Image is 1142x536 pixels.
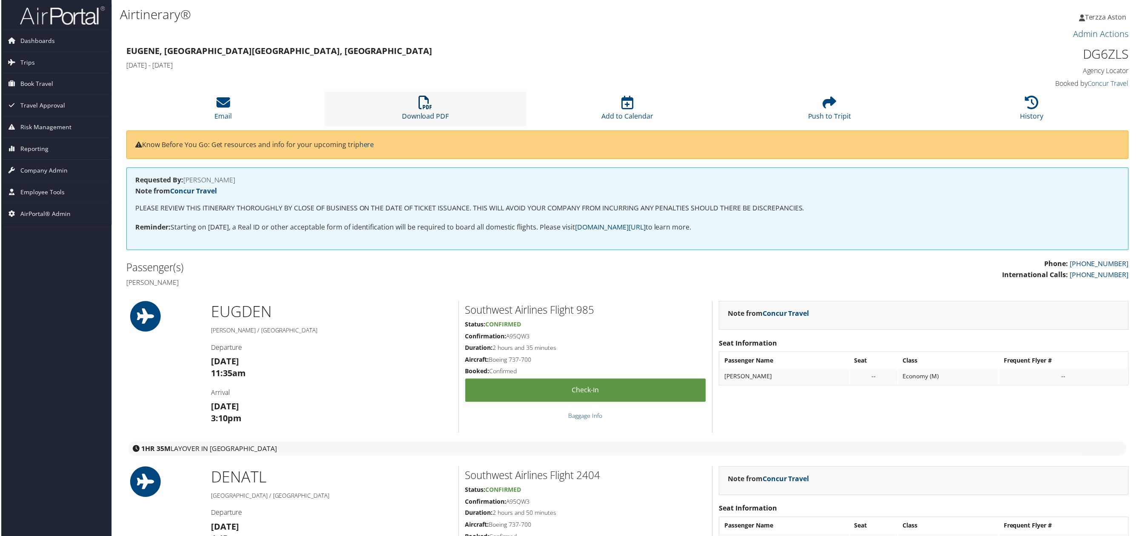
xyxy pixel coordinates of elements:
p: Know Before You Go: Get resources and info for your upcoming trip [134,140,1122,151]
strong: Note from [729,309,810,319]
span: Confirmed [486,321,521,329]
h4: Departure [210,509,452,519]
span: Employee Tools [19,182,63,203]
strong: Seat Information [720,505,778,514]
h5: Confirmed [465,368,706,377]
h2: Passenger(s) [125,261,622,275]
strong: 1HR 35M [140,445,170,454]
a: Check-in [465,380,706,403]
strong: International Calls: [1004,271,1070,280]
h2: Southwest Airlines Flight 985 [465,303,706,318]
strong: Aircraft: [465,522,489,530]
strong: Status: [465,487,486,495]
span: Travel Approval [19,95,64,116]
strong: Note from [729,475,810,485]
a: Email [214,101,231,121]
h4: [PERSON_NAME] [134,177,1122,184]
th: Seat [851,354,899,369]
span: Book Travel [19,74,52,95]
span: Confirmed [486,487,521,495]
h5: Boeing 737-700 [465,522,706,530]
th: Passenger Name [721,519,850,535]
h5: [PERSON_NAME] / [GEOGRAPHIC_DATA] [210,327,452,335]
th: Class [900,519,1000,535]
h5: [GEOGRAPHIC_DATA] / [GEOGRAPHIC_DATA] [210,493,452,501]
h4: Arrival [210,389,452,398]
th: Frequent Flyer # [1001,519,1129,535]
strong: Aircraft: [465,356,489,364]
strong: Duration: [465,344,493,352]
td: [PERSON_NAME] [721,370,850,385]
strong: 11:35am [210,369,245,380]
a: Push to Tripit [809,101,852,121]
span: Trips [19,52,34,73]
td: Economy (M) [900,370,1000,385]
a: Add to Calendar [602,101,654,121]
span: Terzza Aston [1087,12,1128,22]
h4: Booked by [889,79,1131,88]
h4: [PERSON_NAME] [125,278,622,288]
strong: Confirmation: [465,499,507,507]
a: Terzza Aston [1081,4,1137,30]
strong: Status: [465,321,486,329]
strong: Phone: [1046,260,1070,269]
h5: A95QW3 [465,499,706,507]
strong: Booked: [465,368,490,376]
span: Risk Management [19,117,70,138]
h4: Agency Locator [889,66,1131,76]
strong: Eugene, [GEOGRAPHIC_DATA] [GEOGRAPHIC_DATA], [GEOGRAPHIC_DATA] [125,45,432,57]
div: layover in [GEOGRAPHIC_DATA] [128,442,1128,457]
a: here [359,140,374,150]
h4: [DATE] - [DATE] [125,60,876,70]
a: History [1022,101,1045,121]
span: Reporting [19,139,47,160]
a: Admin Actions [1075,28,1131,40]
strong: Reminder: [134,223,170,233]
div: -- [1005,374,1125,381]
h1: DG6ZLS [889,45,1131,63]
a: [PHONE_NUMBER] [1071,271,1131,280]
strong: Requested By: [134,176,182,185]
h2: Southwest Airlines Flight 2404 [465,469,706,484]
a: Download PDF [402,101,449,121]
strong: Confirmation: [465,333,507,341]
div: -- [855,374,895,381]
h5: 2 hours and 50 minutes [465,510,706,519]
a: Concur Travel [763,309,810,319]
p: PLEASE REVIEW THIS ITINERARY THOROUGHLY BY CLOSE OF BUSINESS ON THE DATE OF TICKET ISSUANCE. THIS... [134,203,1122,214]
a: [PHONE_NUMBER] [1071,260,1131,269]
th: Passenger Name [721,354,850,369]
span: Dashboards [19,30,54,51]
strong: Seat Information [720,339,778,349]
strong: [DATE] [210,402,238,413]
span: AirPortal® Admin [19,204,69,225]
th: Class [900,354,1000,369]
span: Company Admin [19,160,66,182]
a: Concur Travel [763,475,810,485]
h1: DEN ATL [210,468,452,489]
a: Concur Travel [1089,79,1131,88]
a: Concur Travel [169,187,216,196]
strong: [DATE] [210,522,238,534]
a: [DOMAIN_NAME][URL] [575,223,646,233]
h5: Boeing 737-700 [465,356,706,365]
img: airportal-logo.png [19,6,104,26]
h1: EUG DEN [210,302,452,323]
h1: Airtinerary® [119,6,797,23]
strong: Duration: [465,510,493,518]
h5: A95QW3 [465,333,706,341]
th: Frequent Flyer # [1001,354,1129,369]
a: Baggage Info [569,413,603,421]
th: Seat [851,519,899,535]
h5: 2 hours and 35 minutes [465,344,706,353]
p: Starting on [DATE], a Real ID or other acceptable form of identification will be required to boar... [134,223,1122,234]
strong: [DATE] [210,357,238,368]
h4: Departure [210,343,452,353]
strong: 3:10pm [210,414,241,425]
strong: Note from [134,187,216,196]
